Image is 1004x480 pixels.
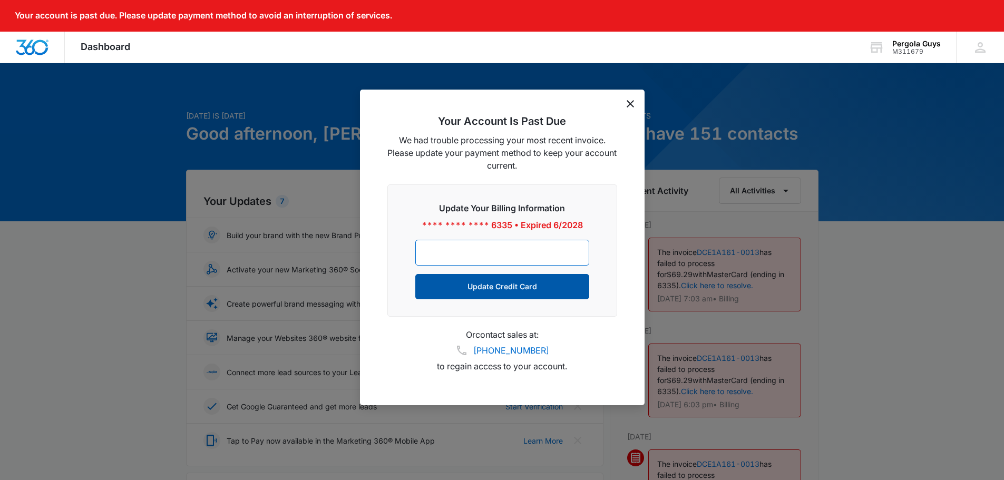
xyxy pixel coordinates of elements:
[473,344,549,357] a: [PHONE_NUMBER]
[387,115,617,128] h2: Your Account Is Past Due
[387,329,617,371] p: Or contact sales at: to regain access to your account.
[892,48,941,55] div: account id
[15,11,392,21] p: Your account is past due. Please update payment method to avoid an interruption of services.
[892,40,941,48] div: account name
[387,134,617,172] p: We had trouble processing your most recent invoice. Please update your payment method to keep you...
[426,248,578,257] iframe: Secure card payment input frame
[415,202,589,214] h3: Update Your Billing Information
[81,41,130,52] span: Dashboard
[65,32,146,63] div: Dashboard
[627,100,634,107] button: dismiss this dialog
[415,274,589,299] button: Update Credit Card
